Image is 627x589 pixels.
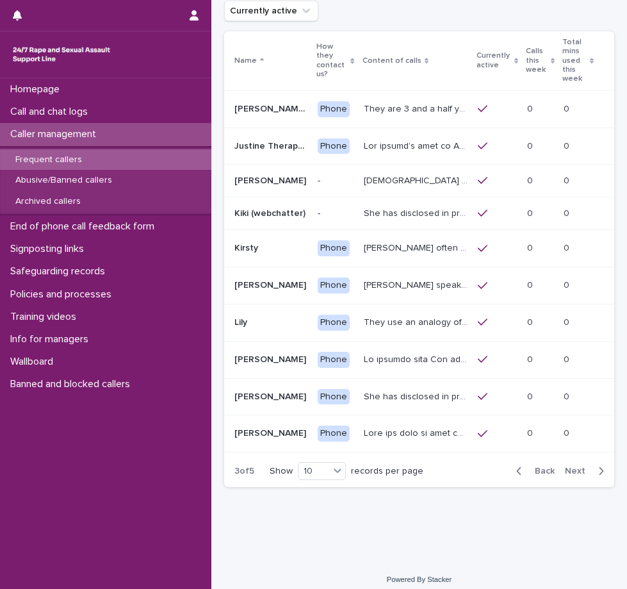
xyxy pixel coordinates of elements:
p: Lily [234,315,250,328]
p: 0 [527,315,535,328]
p: Archived callers [5,196,91,207]
p: Banned and blocked callers [5,378,140,390]
p: Justine Therapy Caller [234,138,310,152]
p: [PERSON_NAME] (JJ) [234,101,310,115]
div: Phone [318,240,350,256]
p: 0 [564,101,572,115]
p: 0 [527,389,535,402]
p: - [318,176,354,187]
div: Phone [318,352,350,368]
button: Next [560,465,614,477]
tr: [PERSON_NAME] (JJ)[PERSON_NAME] (JJ) PhoneThey are 3 and a half years old, and presents as this a... [224,90,614,128]
p: She has disclosed in previous calls that she is a survivor of rape by her ex-partner who is a pol... [364,389,470,402]
p: [PERSON_NAME] [234,173,309,187]
div: Phone [318,138,350,154]
p: 0 [527,240,535,254]
div: Phone [318,315,350,331]
span: Next [565,467,593,476]
p: 0 [527,173,535,187]
p: 0 [564,206,572,219]
p: 0 [564,389,572,402]
p: Info for managers [5,333,99,345]
p: 0 [564,352,572,365]
tr: Justine Therapy CallerJustine Therapy Caller PhoneLor ipsumd’s amet co Adipisc, eli se 30. Doeius... [224,128,614,165]
p: Homepage [5,83,70,95]
p: End of phone call feedback form [5,220,165,233]
p: Wallboard [5,356,63,368]
div: 10 [298,464,329,479]
p: Call and chat logs [5,106,98,118]
p: They use an analogy of ladybirds (blood) and white syrup (semen). They refer to their imagination... [364,315,470,328]
p: Caller speaks about historic rape while she was at university by a man she was dating. She has re... [364,278,470,291]
p: 0 [527,206,535,219]
p: Frequent callers [5,154,92,165]
p: [PERSON_NAME] [234,426,309,439]
div: Phone [318,101,350,117]
p: Female caller identifies as Katie and sometimes ‘Anonymous’. She has disclosed in previous calls ... [364,173,470,187]
p: We believe that Lin may on occasions contact the support line more than twice a week. She frequen... [364,352,470,365]
div: Phone [318,426,350,442]
p: 0 [564,173,572,187]
p: 0 [564,426,572,439]
p: Policies and processes [5,288,122,301]
p: How they contact us? [316,40,347,82]
button: Currently active [224,1,318,21]
p: 0 [564,315,572,328]
tr: [PERSON_NAME][PERSON_NAME] Phone[PERSON_NAME] speaks about historic rape while she was at univers... [224,267,614,304]
p: Show [270,466,293,477]
p: 3 of 5 [224,456,265,487]
p: Lucy has told us that her support workers have said things to her about this abuse, or about this... [364,426,470,439]
p: 0 [527,426,535,439]
p: They are 3 and a half years old, and presents as this age, talking about dogs, drawing and food. ... [364,101,470,115]
tr: KirstyKirsty Phone[PERSON_NAME] often talks about experiencing sexual violence by a family friend... [224,230,614,267]
div: Phone [318,389,350,405]
p: [PERSON_NAME] [234,278,309,291]
p: Calls this week [526,44,548,77]
p: Kiki (webchatter) [234,206,308,219]
p: 0 [527,138,535,152]
p: Name [234,54,257,68]
tr: Kiki (webchatter)Kiki (webchatter) -She has disclosed in previous chats that she is kept in an at... [224,197,614,230]
p: Caller management [5,128,106,140]
p: 0 [527,101,535,115]
p: Kirsty often talks about experiencing sexual violence by a family friend six years ago, and again... [364,240,470,254]
p: [PERSON_NAME] [234,389,309,402]
p: 0 [527,278,535,291]
p: The caller’s name is Justine, she is 25. Caller experienced SA 6 years ago and has also experienc... [364,138,470,152]
p: Safeguarding records [5,265,115,278]
tr: LilyLily PhoneThey use an analogy of ladybirds (blood) and white syrup (semen). They refer to the... [224,304,614,341]
p: [PERSON_NAME] [234,352,309,365]
p: Abusive/Banned callers [5,175,122,186]
p: 0 [564,138,572,152]
p: 0 [564,278,572,291]
span: Back [527,467,555,476]
p: Signposting links [5,243,94,255]
a: Powered By Stacker [387,576,452,583]
p: 0 [564,240,572,254]
p: 0 [527,352,535,365]
tr: [PERSON_NAME][PERSON_NAME] -[DEMOGRAPHIC_DATA] caller identifies as [PERSON_NAME] and sometimes ‘... [224,165,614,197]
p: Content of calls [362,54,421,68]
p: - [318,208,354,219]
p: Kirsty [234,240,261,254]
tr: [PERSON_NAME][PERSON_NAME] PhoneShe has disclosed in previous calls that she is a survivor of rap... [224,378,614,415]
p: She has disclosed in previous chats that she is kept in an attic, and she’s being trafficked. Kik... [364,206,470,219]
div: Phone [318,278,350,294]
tr: [PERSON_NAME][PERSON_NAME] PhoneLo ipsumdo sita Con adi el seddoeius tempori utl etdolor magn ali... [224,341,614,378]
img: rhQMoQhaT3yELyF149Cw [10,42,113,67]
button: Back [506,465,560,477]
p: Currently active [476,49,511,72]
p: Training videos [5,311,86,323]
p: Total mins used this week [562,35,587,87]
p: records per page [351,466,423,477]
tr: [PERSON_NAME][PERSON_NAME] PhoneLore ips dolo si amet con adipisc elitsed doei temp incidi ut lab... [224,415,614,452]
